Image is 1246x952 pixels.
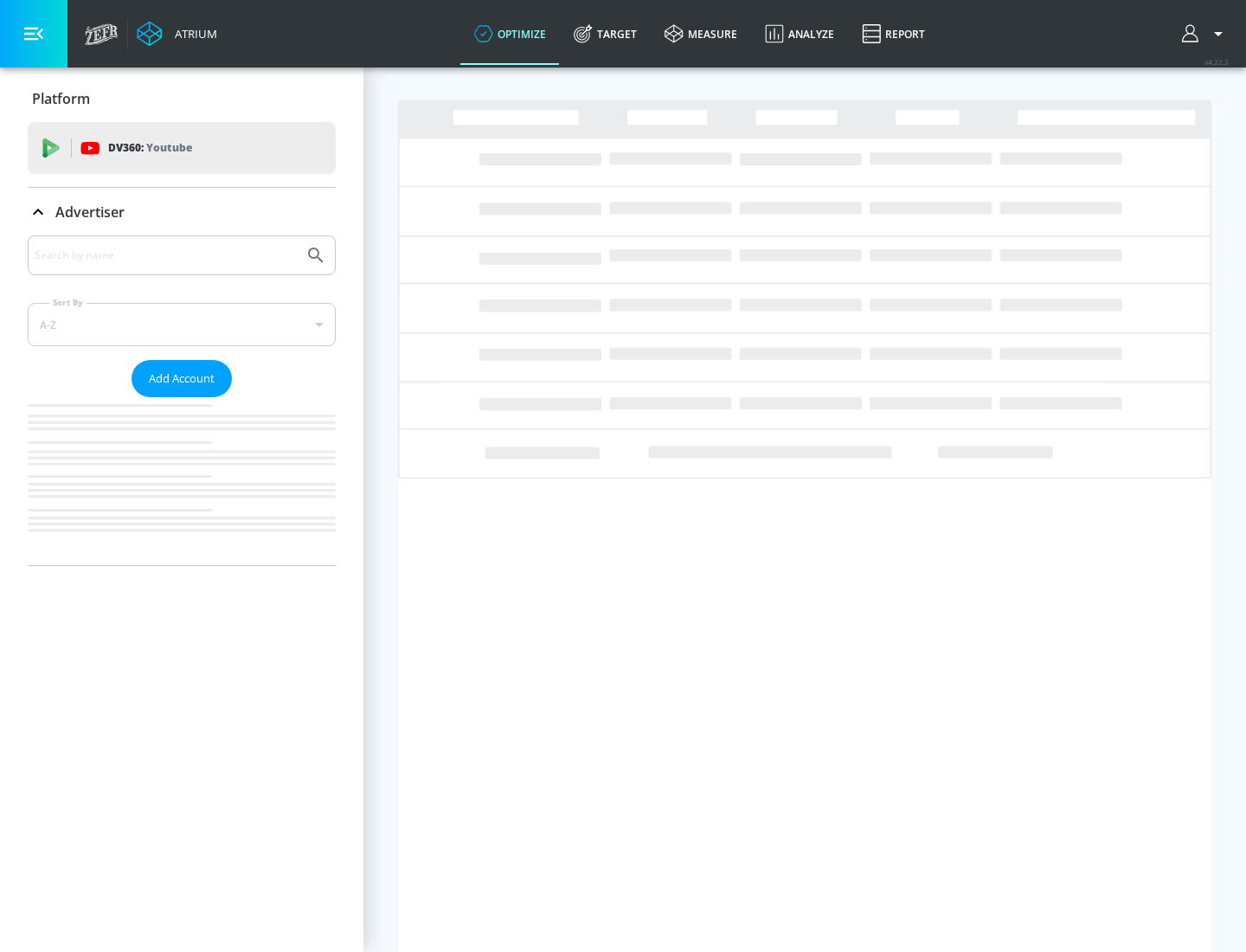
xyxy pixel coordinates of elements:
div: Advertiser [28,235,336,565]
div: A-Z [28,303,336,346]
nav: list of Advertiser [28,397,336,565]
a: optimize [460,3,560,65]
label: Sort By [49,297,87,308]
a: Target [560,3,651,65]
p: DV360: [108,138,192,158]
a: Report [848,3,939,65]
button: Add Account [132,360,232,397]
input: Search by name [35,244,297,267]
a: measure [651,3,751,65]
p: Advertiser [55,203,125,222]
a: Analyze [751,3,848,65]
div: Atrium [168,26,217,42]
a: Atrium [137,21,217,47]
p: Youtube [146,138,192,157]
span: v 4.22.2 [1204,57,1229,67]
span: Add Account [149,369,215,389]
div: Platform [28,74,336,123]
div: DV360: Youtube [28,122,336,174]
div: Advertiser [28,188,336,236]
p: Platform [32,89,90,108]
